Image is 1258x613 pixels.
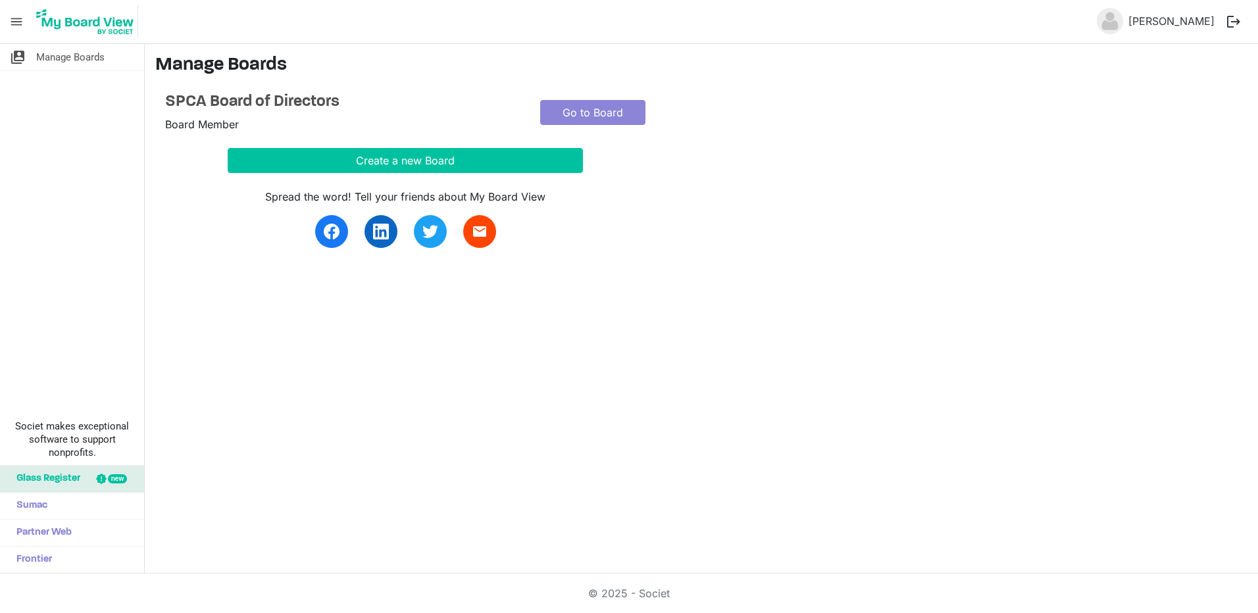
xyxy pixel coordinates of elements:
h3: Manage Boards [155,55,1247,77]
span: email [472,224,488,239]
span: menu [4,9,29,34]
span: Board Member [165,118,239,131]
a: © 2025 - Societ [588,587,670,600]
span: Partner Web [10,520,72,546]
a: My Board View Logo [32,5,143,38]
img: twitter.svg [422,224,438,239]
button: logout [1220,8,1247,36]
div: new [108,474,127,483]
button: Create a new Board [228,148,583,173]
span: switch_account [10,44,26,70]
img: linkedin.svg [373,224,389,239]
a: email [463,215,496,248]
span: Manage Boards [36,44,105,70]
a: [PERSON_NAME] [1123,8,1220,34]
a: Go to Board [540,100,645,125]
img: facebook.svg [324,224,340,239]
img: no-profile-picture.svg [1097,8,1123,34]
img: My Board View Logo [32,5,138,38]
span: Frontier [10,547,52,573]
a: SPCA Board of Directors [165,93,520,112]
span: Sumac [10,493,47,519]
div: Spread the word! Tell your friends about My Board View [228,189,583,205]
span: Societ makes exceptional software to support nonprofits. [6,420,138,459]
span: Glass Register [10,466,80,492]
